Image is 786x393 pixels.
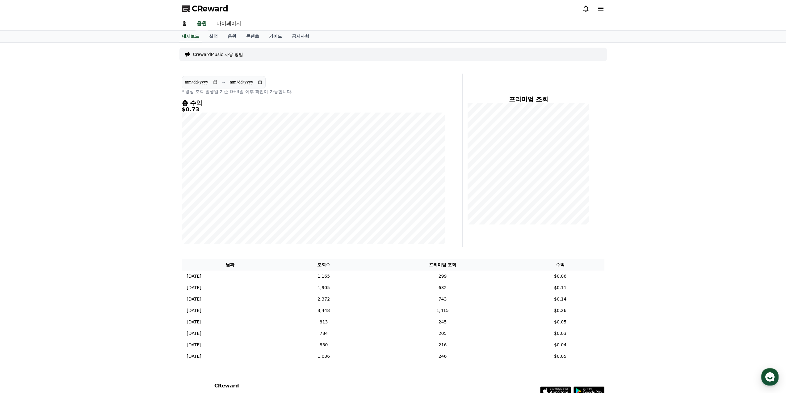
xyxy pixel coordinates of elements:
p: [DATE] [187,284,201,291]
td: 246 [369,351,516,362]
td: $0.06 [516,271,604,282]
td: $0.05 [516,316,604,328]
td: $0.04 [516,339,604,351]
td: 2,372 [279,293,369,305]
td: 850 [279,339,369,351]
a: 콘텐츠 [241,31,264,42]
a: 음원 [195,17,208,30]
a: CrewardMusic 사용 방법 [193,51,243,58]
td: $0.03 [516,328,604,339]
p: [DATE] [187,330,201,337]
h4: 총 수익 [182,100,445,106]
a: 공지사항 [287,31,314,42]
th: 조회수 [279,259,369,271]
td: 784 [279,328,369,339]
td: 245 [369,316,516,328]
td: 813 [279,316,369,328]
td: 3,448 [279,305,369,316]
p: [DATE] [187,273,201,280]
p: ~ [222,79,226,86]
p: CReward [214,382,290,390]
a: 가이드 [264,31,287,42]
td: 632 [369,282,516,293]
td: 743 [369,293,516,305]
td: $0.26 [516,305,604,316]
p: [DATE] [187,307,201,314]
th: 날짜 [182,259,279,271]
td: 216 [369,339,516,351]
td: 205 [369,328,516,339]
a: 음원 [223,31,241,42]
p: [DATE] [187,353,201,360]
p: * 영상 조회 발생일 기준 D+3일 이후 확인이 가능합니다. [182,88,445,95]
h5: $0.73 [182,106,445,113]
span: CReward [192,4,228,14]
p: [DATE] [187,342,201,348]
th: 수익 [516,259,604,271]
a: 홈 [177,17,192,30]
a: CReward [182,4,228,14]
td: 1,036 [279,351,369,362]
h4: 프리미엄 조회 [468,96,590,103]
a: 실적 [204,31,223,42]
td: 299 [369,271,516,282]
td: 1,165 [279,271,369,282]
td: $0.14 [516,293,604,305]
td: $0.11 [516,282,604,293]
p: [DATE] [187,319,201,325]
td: $0.05 [516,351,604,362]
a: 대시보드 [179,31,202,42]
th: 프리미엄 조회 [369,259,516,271]
td: 1,905 [279,282,369,293]
p: [DATE] [187,296,201,302]
a: 마이페이지 [212,17,246,30]
td: 1,415 [369,305,516,316]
